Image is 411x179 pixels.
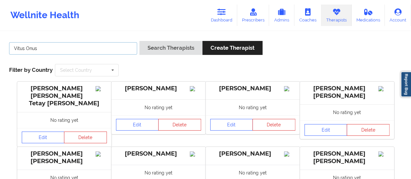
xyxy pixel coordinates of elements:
[300,104,394,120] div: No rating yet
[116,85,201,92] div: [PERSON_NAME]
[401,71,411,97] a: Report Bug
[304,124,347,136] a: Edit
[9,67,53,73] span: Filter by Country
[60,68,92,72] div: Select Country
[210,119,253,131] a: Edit
[206,99,300,115] div: No rating yet
[252,119,295,131] button: Delete
[139,41,202,55] button: Search Therapists
[9,42,137,55] input: Search Keywords
[116,150,201,158] div: [PERSON_NAME]
[352,5,385,26] a: Medications
[206,5,237,26] a: Dashboard
[96,86,107,91] img: Image%2Fplaceholer-image.png
[64,132,107,143] button: Delete
[284,151,295,157] img: Image%2Fplaceholer-image.png
[385,5,411,26] a: Account
[22,85,107,107] div: [PERSON_NAME] [PERSON_NAME] Tetay [PERSON_NAME]
[22,150,107,165] div: [PERSON_NAME] [PERSON_NAME]
[269,5,294,26] a: Admins
[210,150,295,158] div: [PERSON_NAME]
[210,85,295,92] div: [PERSON_NAME]
[347,124,390,136] button: Delete
[378,151,390,157] img: Image%2Fplaceholer-image.png
[158,119,201,131] button: Delete
[378,86,390,91] img: Image%2Fplaceholer-image.png
[284,86,295,91] img: Image%2Fplaceholer-image.png
[304,150,390,165] div: [PERSON_NAME] [PERSON_NAME]
[304,85,390,100] div: [PERSON_NAME] [PERSON_NAME]
[190,151,201,157] img: Image%2Fplaceholer-image.png
[237,5,269,26] a: Prescribers
[190,86,201,91] img: Image%2Fplaceholer-image.png
[321,5,352,26] a: Therapists
[116,119,159,131] a: Edit
[96,151,107,157] img: Image%2Fplaceholer-image.png
[202,41,263,55] button: Create Therapist
[111,99,206,115] div: No rating yet
[294,5,321,26] a: Coaches
[17,112,111,128] div: No rating yet
[22,132,65,143] a: Edit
